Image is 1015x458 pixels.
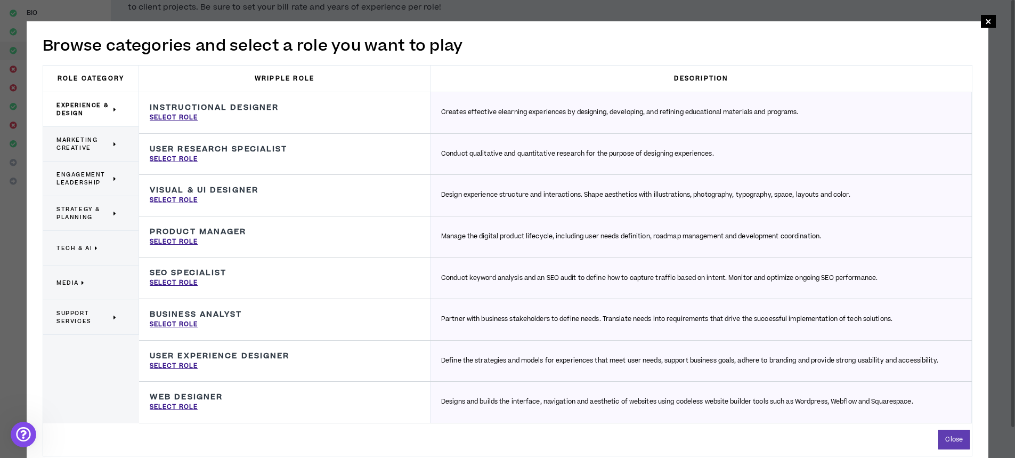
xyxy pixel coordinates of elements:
[49,300,164,322] button: Send us a message
[139,66,431,92] h3: Wripple Role
[11,422,36,447] iframe: Intercom live chat
[56,279,79,287] span: Media
[441,232,821,242] p: Manage the digital product lifecycle, including user needs definition, roadmap management and dev...
[56,101,111,117] span: Experience & Design
[441,190,850,200] p: Design experience structure and interactions. Shape aesthetics with illustrations, photography, t...
[150,320,198,330] p: Select Role
[150,278,198,288] p: Select Role
[441,149,714,159] p: Conduct qualitative and quantitative research for the purpose of designing experiences.
[985,15,992,28] span: ×
[150,144,287,154] h3: User Research Specialist
[150,392,223,402] h3: Web Designer
[25,359,46,367] span: Home
[150,155,198,164] p: Select Role
[38,47,100,58] div: [PERSON_NAME]
[441,356,938,366] p: Define the strategies and models for experiences that meet user needs, support business goals, ad...
[441,397,913,407] p: Designs and builds the interface, navigation and aesthetic of websites using codeless website bui...
[441,108,799,117] p: Creates effective elearning experiences by designing, developing, and refining educational materi...
[56,136,111,152] span: Marketing Creative
[169,359,186,367] span: Help
[150,237,198,247] p: Select Role
[150,403,198,412] p: Select Role
[431,66,972,92] h3: Description
[43,66,139,92] h3: Role Category
[150,227,247,237] h3: Product Manager
[142,333,213,375] button: Help
[150,310,242,319] h3: Business Analyst
[71,333,142,375] button: Messages
[56,309,111,325] span: Support Services
[441,315,892,324] p: Partner with business stakeholders to define needs. Translate needs into requirements that drive ...
[150,268,226,278] h3: SEO Specialist
[86,359,127,367] span: Messages
[150,351,289,361] h3: User Experience Designer
[12,36,34,58] img: Profile image for Morgan
[56,244,92,252] span: Tech & AI
[150,113,198,123] p: Select Role
[938,430,970,449] button: Close
[150,103,279,113] h3: Instructional Designer
[56,171,111,187] span: Engagement Leadership
[38,37,516,45] span: Hey there 👋 Welcome to Wripple 🙌 Take a look around! If you have any questions, just reply to thi...
[56,205,111,221] span: Strategy & Planning
[43,35,972,57] h2: Browse categories and select a role you want to play
[441,274,878,283] p: Conduct keyword analysis and an SEO audit to define how to capture traffic based on intent. Monit...
[150,186,258,195] h3: Visual & UI Designer
[150,361,198,371] p: Select Role
[150,196,198,205] p: Select Role
[79,4,136,22] h1: Messages
[102,47,139,58] div: • 16m ago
